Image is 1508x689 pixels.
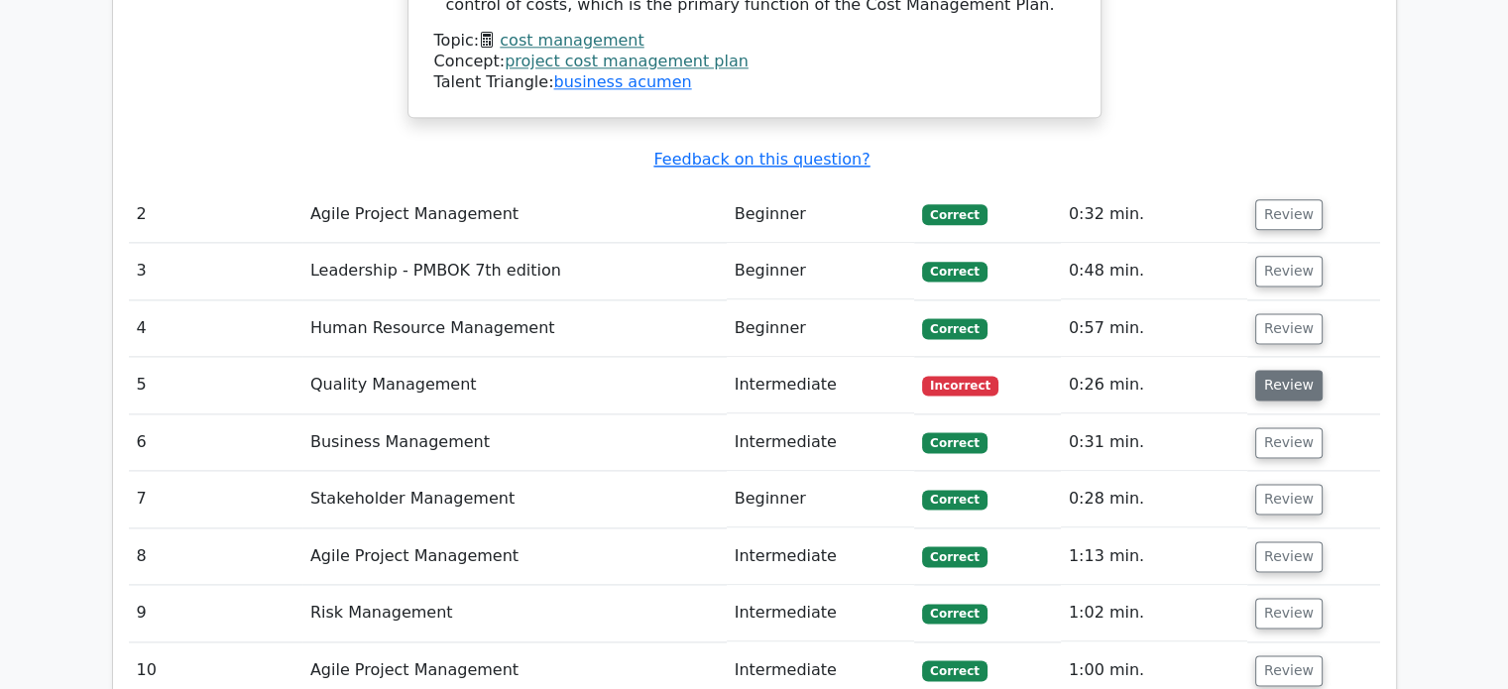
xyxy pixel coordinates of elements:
[505,52,749,70] a: project cost management plan
[1061,585,1247,641] td: 1:02 min.
[302,243,727,299] td: Leadership - PMBOK 7th edition
[1061,243,1247,299] td: 0:48 min.
[434,31,1075,92] div: Talent Triangle:
[922,660,986,680] span: Correct
[129,528,302,585] td: 8
[129,585,302,641] td: 9
[302,528,727,585] td: Agile Project Management
[302,300,727,357] td: Human Resource Management
[1061,471,1247,527] td: 0:28 min.
[434,52,1075,72] div: Concept:
[129,357,302,413] td: 5
[653,150,870,169] a: Feedback on this question?
[302,585,727,641] td: Risk Management
[302,186,727,243] td: Agile Project Management
[922,376,998,396] span: Incorrect
[727,471,915,527] td: Beginner
[129,300,302,357] td: 4
[727,300,915,357] td: Beginner
[1255,598,1323,629] button: Review
[1061,528,1247,585] td: 1:13 min.
[553,72,691,91] a: business acumen
[129,243,302,299] td: 3
[1061,300,1247,357] td: 0:57 min.
[1255,256,1323,287] button: Review
[727,414,915,471] td: Intermediate
[302,471,727,527] td: Stakeholder Management
[727,528,915,585] td: Intermediate
[922,604,986,624] span: Correct
[1255,484,1323,515] button: Review
[922,318,986,338] span: Correct
[727,243,915,299] td: Beginner
[129,186,302,243] td: 2
[1255,655,1323,686] button: Review
[1255,199,1323,230] button: Review
[1255,313,1323,344] button: Review
[727,357,915,413] td: Intermediate
[922,546,986,566] span: Correct
[1255,370,1323,401] button: Review
[1255,427,1323,458] button: Review
[727,585,915,641] td: Intermediate
[922,432,986,452] span: Correct
[302,357,727,413] td: Quality Management
[727,186,915,243] td: Beginner
[922,262,986,282] span: Correct
[1061,357,1247,413] td: 0:26 min.
[1255,541,1323,572] button: Review
[1061,186,1247,243] td: 0:32 min.
[129,414,302,471] td: 6
[922,204,986,224] span: Correct
[500,31,643,50] a: cost management
[434,31,1075,52] div: Topic:
[129,471,302,527] td: 7
[922,490,986,510] span: Correct
[1061,414,1247,471] td: 0:31 min.
[302,414,727,471] td: Business Management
